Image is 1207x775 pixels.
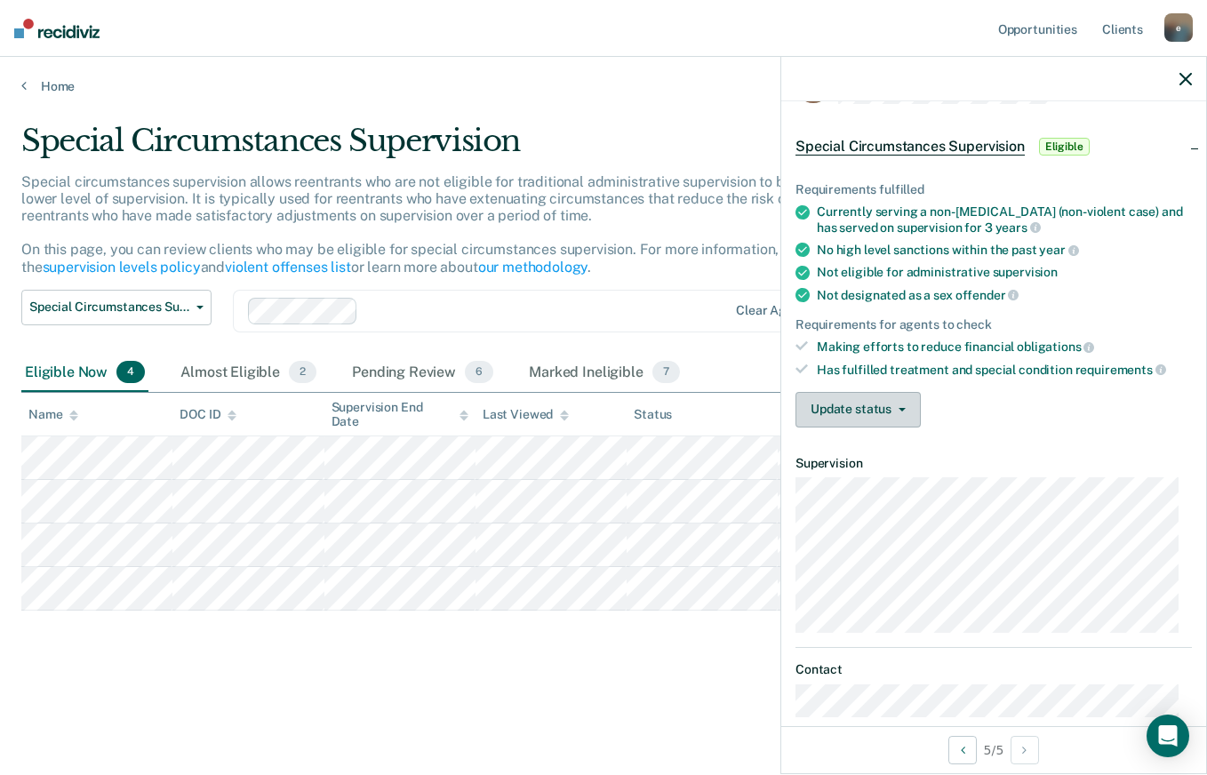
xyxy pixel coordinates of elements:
[289,361,316,384] span: 2
[817,242,1192,258] div: No high level sanctions within the past
[14,19,100,38] img: Recidiviz
[795,317,1192,332] div: Requirements for agents to check
[795,662,1192,677] dt: Contact
[795,138,1025,156] span: Special Circumstances Supervision
[332,400,468,430] div: Supervision End Date
[993,265,1058,279] span: supervision
[955,288,1019,302] span: offender
[781,118,1206,175] div: Special Circumstances SupervisionEligible
[948,736,977,764] button: Previous Opportunity
[29,300,189,315] span: Special Circumstances Supervision
[817,265,1192,280] div: Not eligible for administrative
[1147,715,1189,757] div: Open Intercom Messenger
[652,361,680,384] span: 7
[28,407,78,422] div: Name
[116,361,145,384] span: 4
[21,354,148,393] div: Eligible Now
[817,204,1192,235] div: Currently serving a non-[MEDICAL_DATA] (non-violent case) and has served on supervision for 3
[817,287,1192,303] div: Not designated as a sex
[525,354,683,393] div: Marked Ineligible
[348,354,497,393] div: Pending Review
[225,259,351,276] a: violent offenses list
[817,362,1192,378] div: Has fulfilled treatment and special condition
[1011,736,1039,764] button: Next Opportunity
[483,407,569,422] div: Last Viewed
[465,361,493,384] span: 6
[736,303,811,318] div: Clear agents
[795,456,1192,471] dt: Supervision
[43,259,201,276] a: supervision levels policy
[1164,13,1193,42] div: e
[1075,363,1166,377] span: requirements
[21,173,894,276] p: Special circumstances supervision allows reentrants who are not eligible for traditional administ...
[817,339,1192,355] div: Making efforts to reduce financial
[1039,243,1078,257] span: year
[781,726,1206,773] div: 5 / 5
[995,220,1041,235] span: years
[21,123,927,173] div: Special Circumstances Supervision
[180,407,236,422] div: DOC ID
[634,407,672,422] div: Status
[1039,138,1090,156] span: Eligible
[795,392,921,427] button: Update status
[1017,340,1094,354] span: obligations
[21,78,1186,94] a: Home
[795,182,1192,197] div: Requirements fulfilled
[177,354,320,393] div: Almost Eligible
[478,259,588,276] a: our methodology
